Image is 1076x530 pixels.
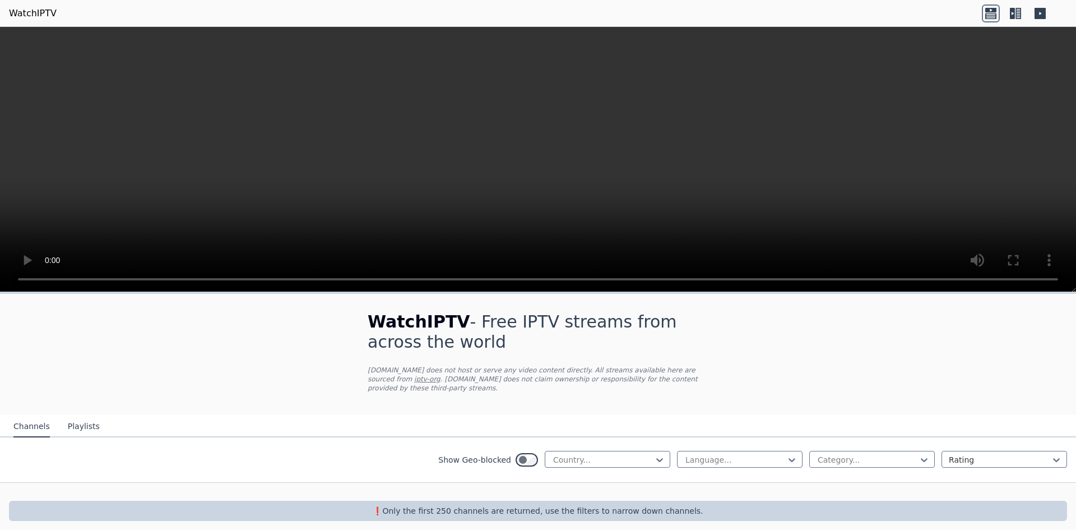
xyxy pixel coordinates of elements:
a: WatchIPTV [9,7,57,20]
span: WatchIPTV [368,312,470,331]
a: iptv-org [414,375,440,383]
button: Channels [13,416,50,437]
button: Playlists [68,416,100,437]
p: ❗️Only the first 250 channels are returned, use the filters to narrow down channels. [13,505,1063,517]
h1: - Free IPTV streams from across the world [368,312,708,352]
p: [DOMAIN_NAME] does not host or serve any video content directly. All streams available here are s... [368,366,708,393]
label: Show Geo-blocked [438,454,511,466]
